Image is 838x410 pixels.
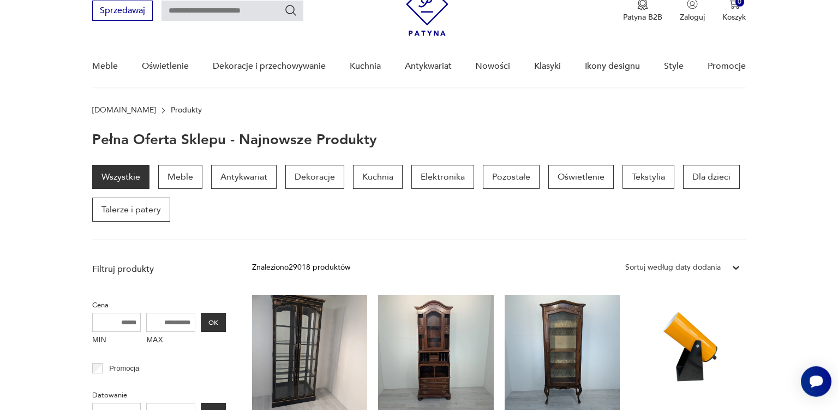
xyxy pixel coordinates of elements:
[92,1,153,21] button: Sprzedawaj
[623,12,662,22] p: Patyna B2B
[201,313,226,332] button: OK
[680,12,705,22] p: Zaloguj
[171,106,202,115] p: Produkty
[625,262,721,274] div: Sortuj według daty dodania
[109,363,139,375] p: Promocja
[664,45,684,87] a: Style
[252,262,350,274] div: Znaleziono 29018 produktów
[475,45,510,87] a: Nowości
[211,165,277,189] a: Antykwariat
[92,45,118,87] a: Meble
[213,45,326,87] a: Dekoracje i przechowywanie
[350,45,381,87] a: Kuchnia
[622,165,674,189] a: Tekstylia
[92,263,226,275] p: Filtruj produkty
[92,106,156,115] a: [DOMAIN_NAME]
[92,332,141,349] label: MIN
[285,165,344,189] a: Dekoracje
[683,165,740,189] a: Dla dzieci
[548,165,614,189] a: Oświetlenie
[92,389,226,401] p: Datowanie
[722,12,746,22] p: Koszyk
[534,45,561,87] a: Klasyki
[411,165,474,189] a: Elektronika
[483,165,540,189] a: Pozostałe
[158,165,202,189] a: Meble
[92,132,377,147] h1: Pełna oferta sklepu - najnowsze produkty
[801,366,831,397] iframe: Smartsupp widget button
[142,45,189,87] a: Oświetlenie
[405,45,452,87] a: Antykwariat
[146,332,195,349] label: MAX
[92,8,153,15] a: Sprzedawaj
[353,165,403,189] a: Kuchnia
[284,4,297,17] button: Szukaj
[92,198,170,222] a: Talerze i patery
[92,299,226,311] p: Cena
[708,45,746,87] a: Promocje
[92,165,149,189] a: Wszystkie
[585,45,640,87] a: Ikony designu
